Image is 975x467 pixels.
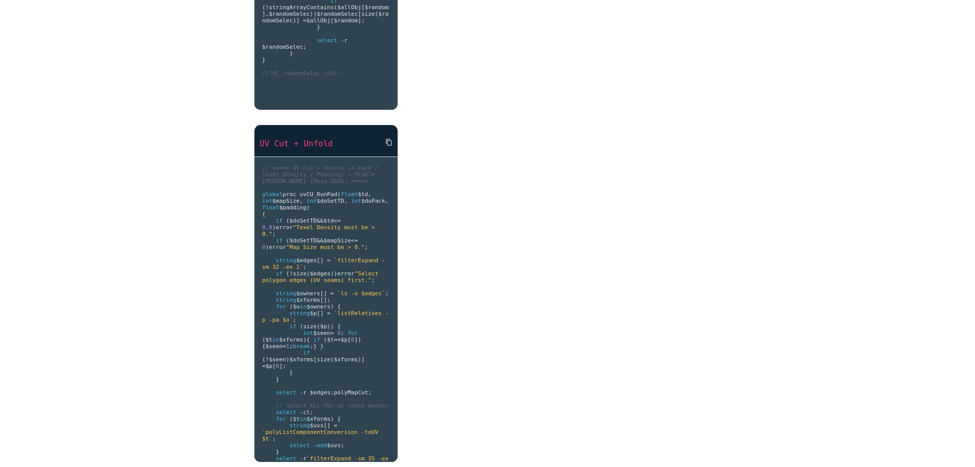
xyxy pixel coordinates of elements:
span: ( [289,416,293,422]
span: $p [310,310,316,317]
span: $t [266,336,272,343]
span: , [368,191,372,198]
span: ( [337,191,341,198]
span: if [276,237,282,244]
span: )) [327,323,334,330]
span: $td [323,217,334,224]
span: $allObj [337,4,361,11]
span: == [334,336,341,343]
span: ) [307,204,310,211]
span: ; [368,389,372,396]
span: $allObj [307,17,331,24]
span: ; [365,244,368,251]
span: 0 [337,330,341,336]
span: r [303,455,307,462]
span: $mapSize [272,198,300,204]
span: string [289,310,310,317]
span: error [269,244,286,251]
span: size [317,356,331,363]
span: - [341,37,344,44]
span: int [262,198,272,204]
span: $randomSelec [317,11,358,17]
span: add [317,442,327,449]
span: ; [341,330,344,336]
span: ; [272,435,276,442]
span: ( [307,270,310,277]
span: } [276,449,279,455]
span: = [303,17,307,24]
span: ( [323,336,327,343]
span: float [262,204,279,211]
span: string [276,290,296,297]
span: $doSetTD [317,198,344,204]
span: )) [331,270,337,277]
span: proc uvCU_RunPad [282,191,337,198]
span: ){ [303,336,310,343]
span: int [351,198,361,204]
span: ]; [279,363,286,369]
span: if [289,323,296,330]
span: select [276,389,296,396]
span: $owners [307,303,331,310]
span: = [282,343,286,350]
i: content_copy [385,133,393,151]
span: ) [331,303,334,310]
span: )] [358,356,365,363]
span: (! [262,4,269,11]
span: ( [375,11,378,17]
span: for [276,303,286,310]
span: size [361,11,375,17]
span: string [289,422,310,429]
span: // Select ALL UVs on those meshes [276,402,388,409]
span: string [276,297,296,303]
span: ) [266,244,269,251]
span: $doPack [361,198,385,204]
span: ( [317,323,320,330]
span: ( [286,237,289,244]
span: in [300,303,306,310]
span: ( [286,217,289,224]
span: $o [293,303,300,310]
span: ; [341,442,344,449]
span: - [313,442,317,449]
span: $xforms [334,356,358,363]
span: ( [300,323,303,330]
span: ( [262,336,266,343]
span: } [276,376,279,383]
span: "Map Size must be > 0." [286,244,365,251]
span: int [303,330,313,336]
span: = [327,310,331,317]
span: = [331,290,334,297]
span: { [337,303,341,310]
span: $seen [269,356,286,363]
span: $doSetTD [289,217,317,224]
span: = [331,330,334,336]
span: $p [266,363,272,369]
span: $edges [310,270,330,277]
span: ( [334,4,337,11]
span: - [300,389,303,396]
span: 1 [286,343,289,350]
span: ]; [358,17,365,24]
span: && [317,237,323,244]
span: ) [331,416,334,422]
span: $xforms [289,356,313,363]
span: 0 [351,336,354,343]
span: float [341,191,358,198]
span: - [300,409,303,416]
span: ; [272,231,276,237]
span: $mapSize [323,237,351,244]
span: $padding [279,204,307,211]
span: $p [341,336,347,343]
span: ; [331,389,334,396]
span: r $edges [303,389,331,396]
span: $seen [266,343,283,350]
span: = [334,422,338,429]
span: select [276,409,296,416]
span: ; [310,409,313,416]
span: cl [303,409,310,416]
span: , [300,198,303,204]
span: (! [286,270,292,277]
span: "Texel Density must be > 0." [262,224,378,237]
span: ) [286,356,289,363]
